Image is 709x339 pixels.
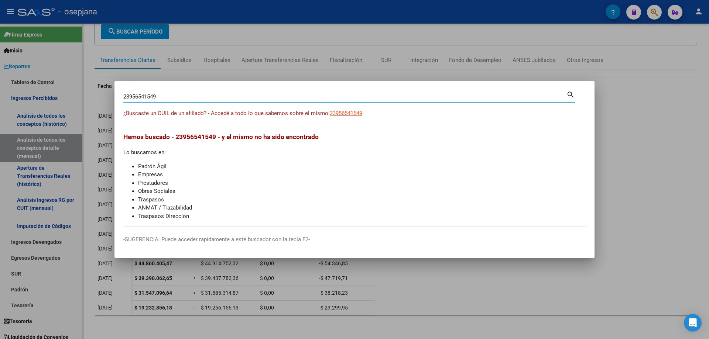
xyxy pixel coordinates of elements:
span: Hemos buscado - 23956541549 - y el mismo no ha sido encontrado [123,133,319,141]
span: ¿Buscaste un CUIL de un afiliado? - Accedé a todo lo que sabemos sobre el mismo: [123,110,330,117]
li: Padrón Ágil [138,162,586,171]
div: Open Intercom Messenger [684,314,702,332]
span: 23956541549 [330,110,362,117]
div: Lo buscamos en: [123,132,586,220]
li: Prestadores [138,179,586,187]
li: Traspasos Direccion [138,212,586,221]
mat-icon: search [566,90,575,98]
li: Obras Sociales [138,187,586,196]
li: ANMAT / Trazabilidad [138,204,586,212]
li: Empresas [138,170,586,179]
p: -SUGERENCIA: Puede acceder rapidamente a este buscador con la tecla F2- [123,235,586,244]
li: Traspasos [138,196,586,204]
